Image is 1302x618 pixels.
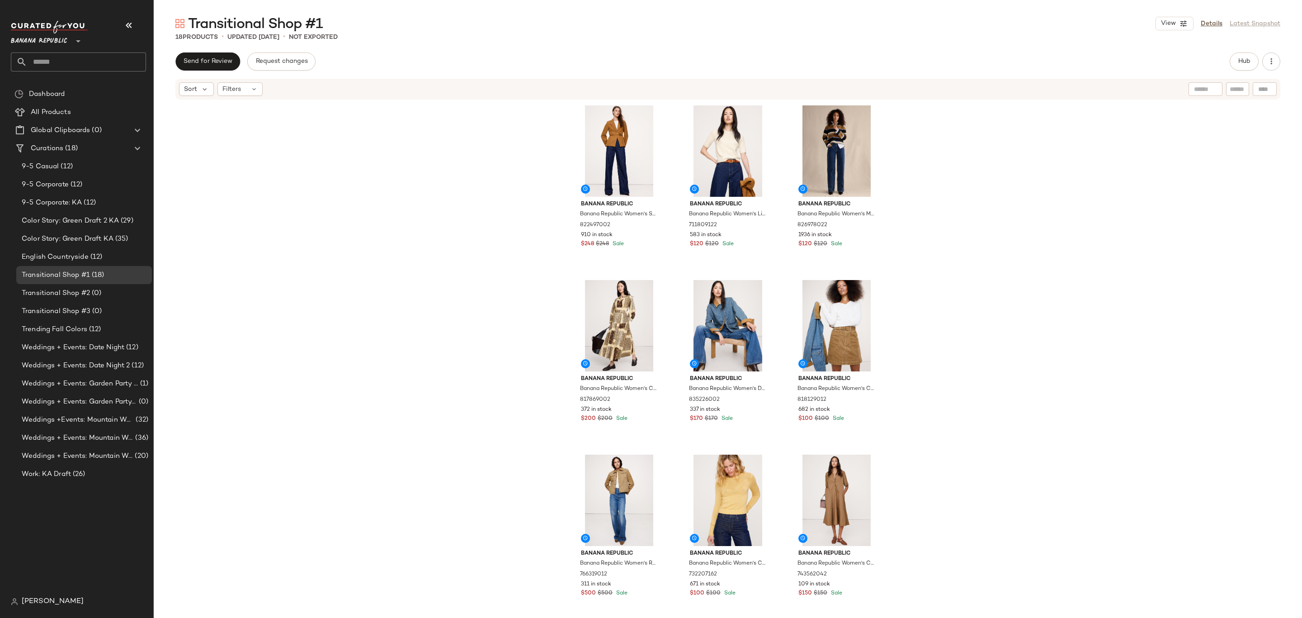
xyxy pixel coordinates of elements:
[791,455,882,546] img: cn59954590.jpg
[797,221,827,229] span: 826978022
[689,396,720,404] span: 835226002
[581,231,613,239] span: 910 in stock
[90,125,101,136] span: (0)
[581,200,657,209] span: Banana Republic
[798,415,813,423] span: $100
[689,221,717,229] span: 711809122
[798,375,875,383] span: Banana Republic
[188,15,322,33] span: Transitional Shop #1
[130,361,144,371] span: (12)
[22,216,119,226] span: Color Story: Green Draft 2 KA
[133,451,148,461] span: (20)
[184,85,197,94] span: Sort
[31,107,71,118] span: All Products
[22,342,124,353] span: Weddings + Events: Date Night
[175,52,240,71] button: Send for Review
[791,280,882,371] img: cn60432773.jpg
[11,598,18,605] img: svg%3e
[791,105,882,197] img: cn60041567.jpg
[289,33,338,42] p: Not Exported
[683,455,774,546] img: cn60086176.jpg
[814,589,827,598] span: $150
[705,415,718,423] span: $170
[689,560,765,568] span: Banana Republic Women's Cotton-Silk Crew-Neck Sweater Sahara Sun Yellow Size S
[829,590,842,596] span: Sale
[247,52,315,71] button: Request changes
[22,306,90,317] span: Transitional Shop #3
[690,406,720,414] span: 337 in stock
[614,416,627,422] span: Sale
[798,550,875,558] span: Banana Republic
[22,324,87,335] span: Trending Fall Colors
[22,469,71,480] span: Work: KA Draft
[580,570,607,579] span: 766319012
[598,415,613,423] span: $200
[690,240,703,248] span: $120
[87,324,101,335] span: (12)
[611,241,624,247] span: Sale
[689,385,765,393] span: Banana Republic Women's Denim Chore Coat With Corduroy Collar Light Wash Size XS
[22,361,130,371] span: Weddings + Events: Date Night 2
[690,231,722,239] span: 583 in stock
[222,85,241,94] span: Filters
[798,406,830,414] span: 682 in stock
[1230,52,1259,71] button: Hub
[598,589,613,598] span: $500
[705,240,719,248] span: $120
[227,33,279,42] p: updated [DATE]
[69,180,83,190] span: (12)
[798,589,812,598] span: $150
[22,451,133,461] span: Weddings + Events: Mountain Wedding 3
[11,31,67,47] span: Banana Republic
[255,58,307,65] span: Request changes
[63,143,78,154] span: (18)
[831,416,844,422] span: Sale
[829,241,842,247] span: Sale
[720,416,733,422] span: Sale
[22,270,90,280] span: Transitional Shop #1
[90,306,102,317] span: (0)
[690,550,766,558] span: Banana Republic
[581,550,657,558] span: Banana Republic
[797,396,826,404] span: 818129012
[797,385,874,393] span: Banana Republic Women's Corduroy Mini Skirt Golden Oak Tall Size 4
[29,89,65,100] span: Dashboard
[59,162,73,172] span: (12)
[71,469,85,480] span: (26)
[22,288,90,299] span: Transitional Shop #2
[581,580,611,589] span: 311 in stock
[175,34,183,41] span: 18
[580,396,610,404] span: 817869002
[798,240,812,248] span: $120
[690,580,720,589] span: 671 in stock
[183,58,232,65] span: Send for Review
[1156,17,1193,30] button: View
[574,105,665,197] img: cn60135199.jpg
[683,280,774,371] img: cn60269282.jpg
[222,32,224,43] span: •
[138,379,148,389] span: (1)
[22,252,89,262] span: English Countryside
[797,210,874,219] span: Banana Republic Women's Mid-Rise 90S Loose [PERSON_NAME] Medium Wash Petite Size 27 Petite
[690,589,704,598] span: $100
[31,125,90,136] span: Global Clipboards
[175,33,218,42] div: Products
[596,240,609,248] span: $248
[89,252,103,262] span: (12)
[814,240,827,248] span: $120
[581,406,612,414] span: 372 in stock
[31,143,63,154] span: Curations
[580,210,656,219] span: Banana Republic Women's Seamed Belted Blazer Golden Brown Size 0
[283,32,285,43] span: •
[815,415,829,423] span: $100
[689,570,717,579] span: 732207162
[690,415,703,423] span: $170
[134,415,148,425] span: (32)
[124,342,138,353] span: (12)
[580,385,656,393] span: Banana Republic Women's Cotton Tiered Maxi Shirt Dress Dark Paisley Patchwork Size XXL
[581,415,596,423] span: $200
[690,375,766,383] span: Banana Republic
[22,415,134,425] span: Weddings +Events: Mountain Wedding
[580,221,610,229] span: 822497002
[1238,58,1250,65] span: Hub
